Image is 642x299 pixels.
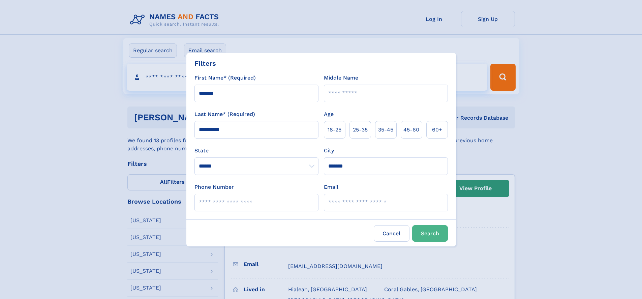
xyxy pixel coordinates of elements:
div: Filters [194,58,216,68]
span: 35‑45 [378,126,393,134]
label: Age [324,110,334,118]
label: Middle Name [324,74,358,82]
label: State [194,147,318,155]
label: Cancel [374,225,409,242]
span: 60+ [432,126,442,134]
span: 45‑60 [403,126,419,134]
label: First Name* (Required) [194,74,256,82]
label: Phone Number [194,183,234,191]
button: Search [412,225,448,242]
span: 18‑25 [328,126,341,134]
label: City [324,147,334,155]
label: Last Name* (Required) [194,110,255,118]
span: 25‑35 [353,126,368,134]
label: Email [324,183,338,191]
